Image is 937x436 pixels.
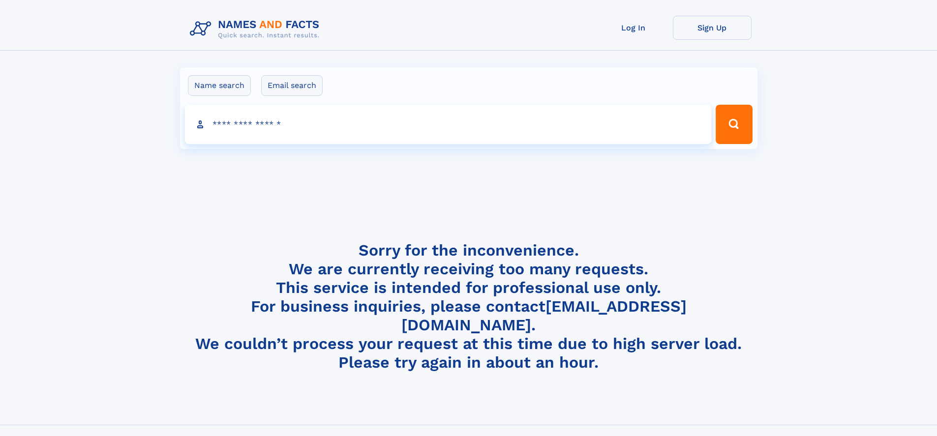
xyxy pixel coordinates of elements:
[185,105,712,144] input: search input
[261,75,323,96] label: Email search
[186,241,752,372] h4: Sorry for the inconvenience. We are currently receiving too many requests. This service is intend...
[673,16,752,40] a: Sign Up
[594,16,673,40] a: Log In
[401,297,687,334] a: [EMAIL_ADDRESS][DOMAIN_NAME]
[188,75,251,96] label: Name search
[186,16,328,42] img: Logo Names and Facts
[716,105,752,144] button: Search Button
